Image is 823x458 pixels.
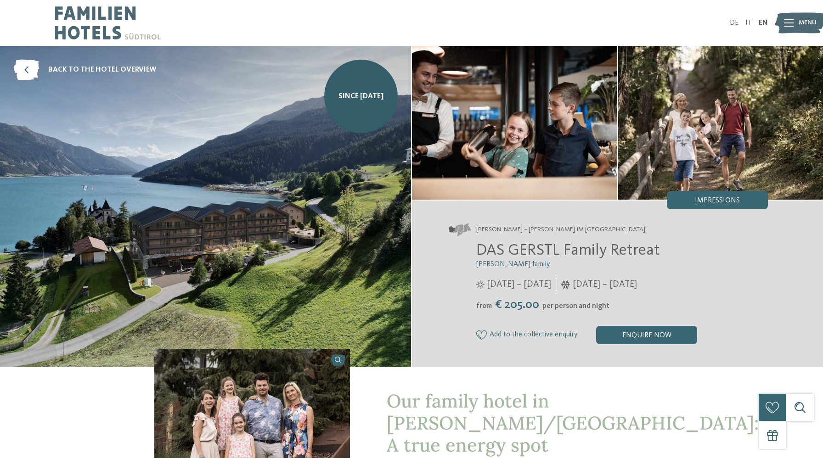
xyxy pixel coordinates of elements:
span: per person and night [542,302,609,310]
span: [PERSON_NAME] family [476,261,550,268]
span: [DATE] – [DATE] [573,278,637,291]
span: SINCE [DATE] [338,91,383,101]
span: back to the hotel overview [48,65,156,75]
i: Opening times in summer [476,280,485,289]
img: Regenerating stay at family hotel in Val Venosta/Vinschgau [412,46,617,200]
a: IT [745,19,752,27]
span: [PERSON_NAME] – [PERSON_NAME] im [GEOGRAPHIC_DATA] [476,225,645,235]
span: Add to the collective enquiry [490,331,578,339]
span: [DATE] – [DATE] [487,278,551,291]
a: DE [730,19,738,27]
span: € 205.00 [493,299,541,311]
span: Impressions [695,197,740,204]
i: Opening times in winter [561,280,570,289]
div: enquire now [596,326,697,344]
span: from [476,302,492,310]
span: Our family hotel in [PERSON_NAME]/[GEOGRAPHIC_DATA]: A true energy spot [387,389,759,457]
span: Menu [799,18,817,28]
span: DAS GERSTL Family Retreat [476,242,660,258]
a: EN [759,19,768,27]
a: back to the hotel overview [14,60,156,80]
